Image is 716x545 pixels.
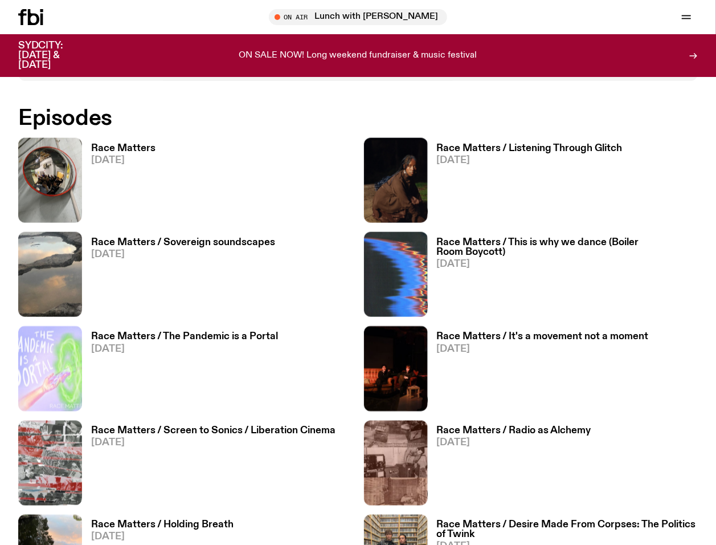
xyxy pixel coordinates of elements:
[437,438,591,448] span: [DATE]
[82,426,336,506] a: Race Matters / Screen to Sonics / Liberation Cinema[DATE]
[91,532,234,542] span: [DATE]
[437,259,698,269] span: [DATE]
[91,144,156,153] h3: Race Matters
[91,520,234,530] h3: Race Matters / Holding Breath
[91,426,336,436] h3: Race Matters / Screen to Sonics / Liberation Cinema
[91,344,278,354] span: [DATE]
[437,344,649,354] span: [DATE]
[364,232,428,317] img: A spectral view of a waveform, warped and glitched
[437,238,698,257] h3: Race Matters / This is why we dance (Boiler Room Boycott)
[364,326,428,411] img: A photo of Shareeka and Ethan speaking live at The Red Rattler, a repurposed warehouse venue. The...
[18,108,468,129] h2: Episodes
[269,9,447,25] button: On AirLunch with [PERSON_NAME]
[428,144,623,223] a: Race Matters / Listening Through Glitch[DATE]
[91,156,156,165] span: [DATE]
[91,332,278,341] h3: Race Matters / The Pandemic is a Portal
[239,51,477,61] p: ON SALE NOW! Long weekend fundraiser & music festival
[18,232,82,317] img: A sandstone rock on the coast with puddles of ocean water. The water is clear, and it's reflectin...
[18,41,91,70] h3: SYDCITY: [DATE] & [DATE]
[82,144,156,223] a: Race Matters[DATE]
[91,238,275,247] h3: Race Matters / Sovereign soundscapes
[18,138,82,223] img: A photo of the Race Matters team taken in a rear view or "blindside" mirror. A bunch of people of...
[437,144,623,153] h3: Race Matters / Listening Through Glitch
[428,238,698,317] a: Race Matters / This is why we dance (Boiler Room Boycott)[DATE]
[437,426,591,436] h3: Race Matters / Radio as Alchemy
[437,332,649,341] h3: Race Matters / It's a movement not a moment
[437,156,623,165] span: [DATE]
[428,332,649,411] a: Race Matters / It's a movement not a moment[DATE]
[82,238,275,317] a: Race Matters / Sovereign soundscapes[DATE]
[428,426,591,506] a: Race Matters / Radio as Alchemy[DATE]
[91,438,336,448] span: [DATE]
[364,138,428,223] img: Fetle crouches in a park at night. They are wearing a long brown garment and looking solemnly int...
[82,332,278,411] a: Race Matters / The Pandemic is a Portal[DATE]
[91,250,275,259] span: [DATE]
[437,520,698,540] h3: Race Matters / Desire Made From Corpses: The Politics of Twink
[364,421,428,506] img: A collage of three images. From to bottom: Jose Maceda - Ugnayan - for 20 radio stations (1973) P...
